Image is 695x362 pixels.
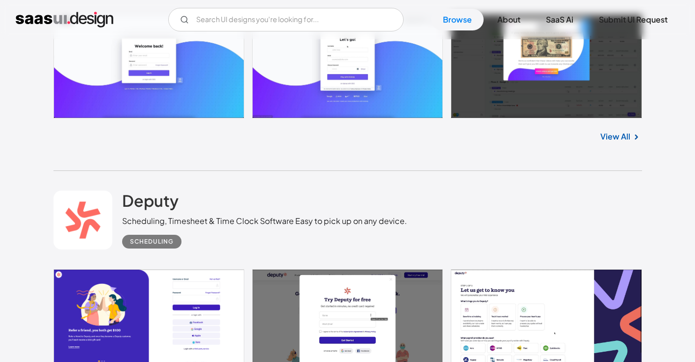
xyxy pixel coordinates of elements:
[122,191,179,210] h2: Deputy
[587,9,679,30] a: Submit UI Request
[130,236,174,248] div: Scheduling
[16,12,113,28] a: home
[431,9,484,30] a: Browse
[486,9,532,30] a: About
[168,8,404,31] form: Email Form
[122,215,407,227] div: Scheduling, Timesheet & Time Clock Software Easy to pick up on any device.
[122,191,179,215] a: Deputy
[168,8,404,31] input: Search UI designs you're looking for...
[600,131,630,142] a: View All
[534,9,585,30] a: SaaS Ai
